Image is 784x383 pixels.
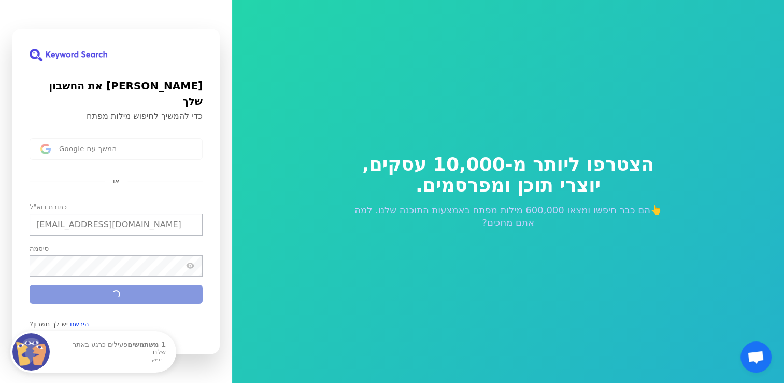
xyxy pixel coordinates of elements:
span: הצטרפו ליותר מ-10,000 עסקים, [351,154,666,175]
a: הירשם [70,320,89,329]
img: פומו [12,333,50,371]
p: 👆הם כבר חיפשו ומצאו 600,000 מילות מפתח באמצעות התוכנה שלנו. למה אתם מחכים? [351,204,666,229]
font: פעילים כרגע באתר שלנו [73,340,166,355]
a: פתח צ'אט [740,341,772,373]
strong: 1 משתמשים [127,340,166,348]
small: בדיוק [62,358,163,363]
span: יש לך חשבון? [30,320,68,329]
img: חיפוש מילות מפתח [30,49,107,61]
p: או [113,176,119,186]
button: הצג סיסמה [184,260,196,272]
p: כדי להמשיך לחיפוש מילות מפתח [30,111,203,121]
span: יוצרי תוכן ומפרסמים. [351,175,666,196]
h1: [PERSON_NAME] את החשבון שלך [30,78,203,109]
